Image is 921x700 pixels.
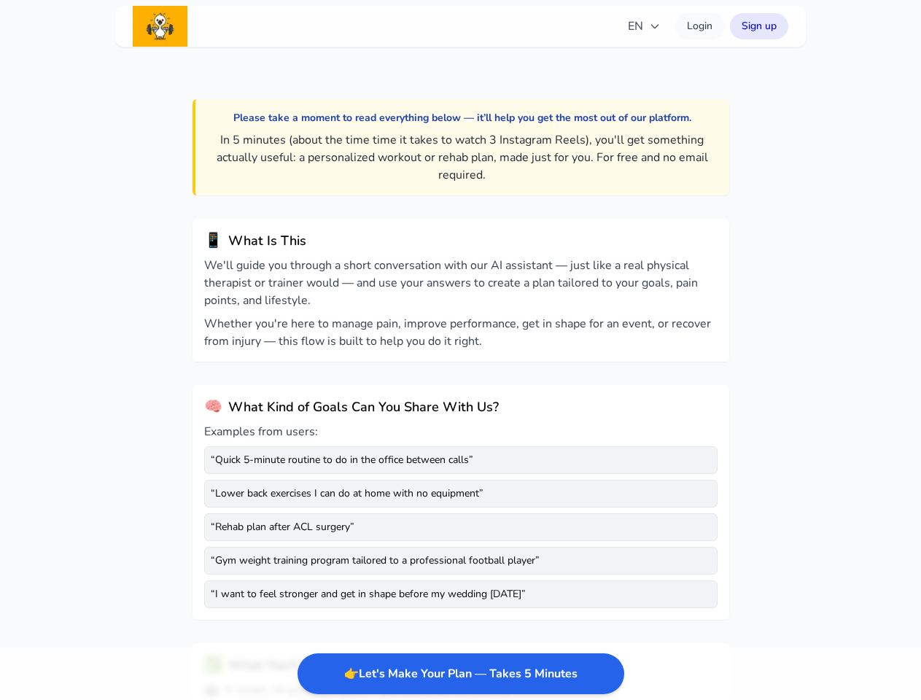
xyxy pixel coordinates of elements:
[207,111,718,125] p: Please take a moment to read everything below — it’ll help you get the most out of our platform.
[628,17,661,35] span: EN
[133,6,187,47] img: INTERNALXYXYZ logo
[204,480,718,507] div: “ Lower back exercises I can do at home with no equipment ”
[204,315,718,350] p: Whether you're here to manage pain, improve performance, get in shape for an event, or recover fr...
[204,397,222,417] span: 🧠
[204,423,718,440] p: Examples from users:
[730,13,788,39] a: Sign up
[204,513,718,541] div: “ Rehab plan after ACL surgery ”
[204,580,718,608] div: “ I want to feel stronger and get in shape before my wedding [DATE] ”
[204,230,222,251] span: 📱
[228,397,499,417] h2: What Kind of Goals Can You Share With Us?
[207,131,718,184] p: In 5 minutes (about the time time it takes to watch 3 Instagram Reels), you'll get something actu...
[298,653,624,694] button: Start creating your personalized workout or rehab plan
[204,257,718,309] p: We'll guide you through a short conversation with our AI assistant — just like a real physical th...
[204,446,718,474] div: “ Quick 5-minute routine to do in the office between calls ”
[675,13,724,39] a: Login
[228,230,306,251] h2: What Is This
[204,547,718,575] div: “ Gym weight training program tailored to a professional football player ”
[619,12,669,41] button: EN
